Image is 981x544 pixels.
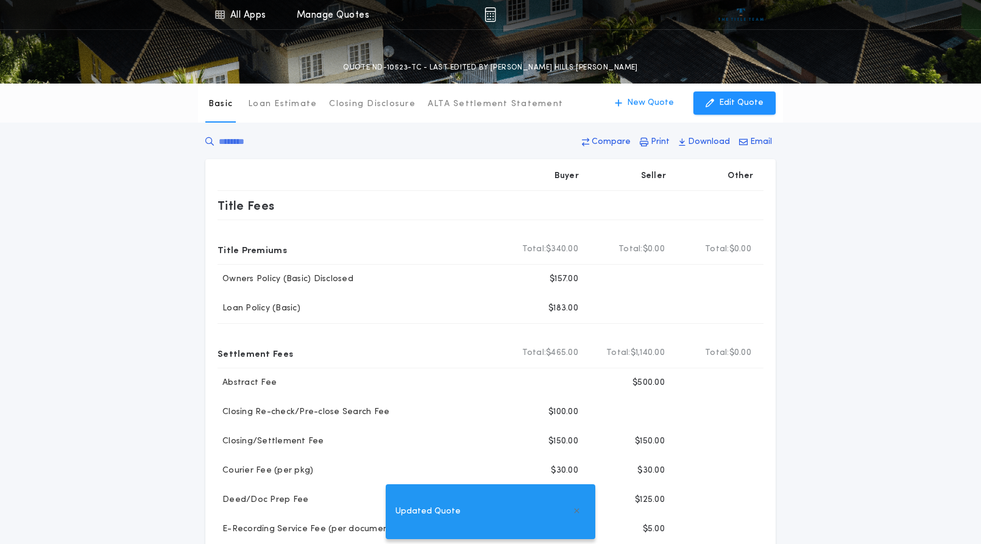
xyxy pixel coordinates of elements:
span: $0.00 [729,347,751,359]
p: Compare [592,136,631,148]
span: Updated Quote [395,505,461,518]
p: Settlement Fees [218,343,293,363]
b: Total: [606,347,631,359]
button: Email [735,131,776,153]
button: Compare [578,131,634,153]
p: $150.00 [548,435,578,448]
p: $500.00 [632,377,665,389]
p: $157.00 [550,273,578,285]
p: Print [651,136,670,148]
p: Closing Re-check/Pre-close Search Fee [218,406,389,418]
p: Closing Disclosure [329,98,416,110]
button: Print [636,131,673,153]
p: Seller [641,170,667,182]
button: New Quote [603,91,686,115]
p: Email [750,136,772,148]
p: Title Premiums [218,240,287,259]
p: Courier Fee (per pkg) [218,465,313,477]
img: img [484,7,496,22]
p: Loan Estimate [248,98,317,110]
p: Edit Quote [719,97,763,109]
p: ALTA Settlement Statement [428,98,563,110]
b: Total: [522,347,547,359]
p: $30.00 [637,465,665,477]
p: Download [688,136,730,148]
p: $150.00 [635,435,665,448]
p: New Quote [627,97,674,109]
p: Owners Policy (Basic) Disclosed [218,273,353,285]
p: Closing/Settlement Fee [218,435,324,448]
b: Total: [618,243,643,256]
p: $100.00 [548,406,578,418]
b: Total: [705,243,729,256]
p: Title Fees [218,196,275,215]
p: Abstract Fee [218,377,277,389]
span: $0.00 [643,243,665,256]
img: vs-icon [718,9,764,21]
p: Buyer [554,170,579,182]
p: Basic [208,98,233,110]
b: Total: [522,243,547,256]
p: QUOTE ND-10523-TC - LAST EDITED BY [PERSON_NAME] HILLS [PERSON_NAME] [343,62,638,74]
button: Edit Quote [693,91,776,115]
p: Loan Policy (Basic) [218,302,300,315]
p: Other [728,170,754,182]
p: $183.00 [548,302,578,315]
p: $30.00 [551,465,578,477]
span: $1,140.00 [631,347,665,359]
span: $0.00 [729,243,751,256]
button: Download [675,131,734,153]
span: $465.00 [546,347,578,359]
b: Total: [705,347,729,359]
span: $340.00 [546,243,578,256]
